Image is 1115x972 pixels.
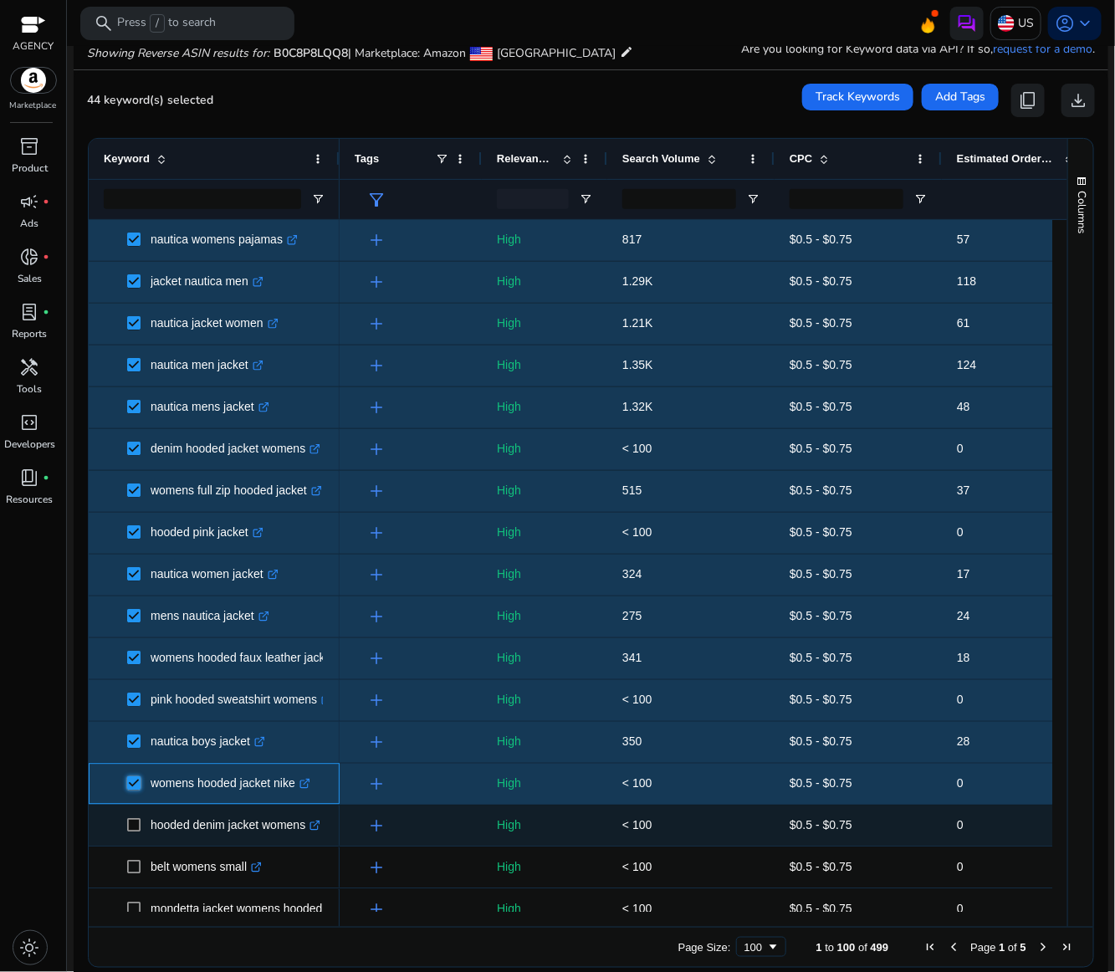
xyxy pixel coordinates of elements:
span: 61 [957,317,970,330]
mat-icon: edit [620,42,633,62]
span: account_circle [1055,13,1075,33]
span: add [366,775,386,795]
span: CPC [790,152,812,165]
span: campaign [20,192,40,212]
p: High [497,516,592,550]
span: 0 [957,903,964,916]
span: 124 [957,359,976,372]
input: Keyword Filter Input [104,189,301,209]
p: nautica boys jacket [151,725,265,760]
span: $0.5 - $0.75 [790,526,852,540]
span: < 100 [622,903,652,916]
span: 324 [622,568,642,581]
span: add [366,482,386,502]
p: High [497,767,592,801]
span: < 100 [622,443,652,456]
input: CPC Filter Input [790,189,903,209]
img: us.svg [998,15,1015,32]
span: add [366,524,386,544]
p: nautica womens pajamas [151,223,298,258]
span: < 100 [622,693,652,707]
span: 57 [957,233,970,247]
button: Open Filter Menu [579,192,592,206]
span: add [366,273,386,293]
p: High [497,432,592,467]
p: mens nautica jacket [151,600,269,634]
p: High [497,265,592,299]
span: add [366,900,386,920]
p: nautica mens jacket [151,391,269,425]
span: < 100 [622,819,652,832]
span: of [1008,941,1017,954]
p: Marketplace [10,100,57,112]
span: add [366,231,386,251]
button: content_copy [1011,84,1045,117]
p: belt womens small [151,851,262,885]
span: light_mode [20,938,40,958]
span: add [366,440,386,460]
p: High [497,683,592,718]
button: Open Filter Menu [913,192,927,206]
span: of [858,941,867,954]
span: $0.5 - $0.75 [790,317,852,330]
span: Track Keywords [816,88,900,105]
p: Sales [18,271,42,286]
span: add [366,733,386,753]
span: 515 [622,484,642,498]
span: $0.5 - $0.75 [790,568,852,581]
button: Open Filter Menu [746,192,760,206]
span: $0.5 - $0.75 [790,819,852,832]
span: donut_small [20,247,40,267]
span: Page [970,941,995,954]
span: $0.5 - $0.75 [790,401,852,414]
button: download [1061,84,1095,117]
span: fiber_manual_record [43,309,50,315]
span: $0.5 - $0.75 [790,610,852,623]
span: 1.35K [622,359,653,372]
p: womens hooded jacket nike [151,767,310,801]
div: Previous Page [947,940,960,954]
div: First Page [923,940,937,954]
span: handyman [20,357,40,377]
span: 5 [1020,941,1026,954]
p: Product [12,161,48,176]
span: 0 [957,861,964,874]
span: $0.5 - $0.75 [790,275,852,289]
span: 24 [957,610,970,623]
span: $0.5 - $0.75 [790,233,852,247]
span: add [366,565,386,586]
p: Developers [4,437,55,452]
div: Page Size [736,937,786,957]
span: 275 [622,610,642,623]
span: 499 [871,941,889,954]
span: B0C8P8LQQ8 [274,45,348,61]
span: Search Volume [622,152,700,165]
span: $0.5 - $0.75 [790,693,852,707]
span: add [366,691,386,711]
p: AGENCY [13,38,54,54]
span: $0.5 - $0.75 [790,484,852,498]
span: Columns [1074,191,1089,233]
p: High [497,725,592,760]
span: 1.32K [622,401,653,414]
div: Page Size: [678,941,731,954]
span: $0.5 - $0.75 [790,735,852,749]
span: download [1068,90,1088,110]
span: 1 [999,941,1005,954]
span: 341 [622,652,642,665]
p: High [497,809,592,843]
span: 0 [957,526,964,540]
p: High [497,851,592,885]
span: keyboard_arrow_down [1075,13,1095,33]
span: lab_profile [20,302,40,322]
p: Tools [18,381,43,396]
span: Estimated Orders/Month [957,152,1057,165]
span: search [94,13,114,33]
span: Tags [355,152,379,165]
span: 18 [957,652,970,665]
span: $0.5 - $0.75 [790,777,852,790]
p: hooded pink jacket [151,516,263,550]
p: High [497,893,592,927]
span: 17 [957,568,970,581]
span: [GEOGRAPHIC_DATA] [497,45,616,61]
